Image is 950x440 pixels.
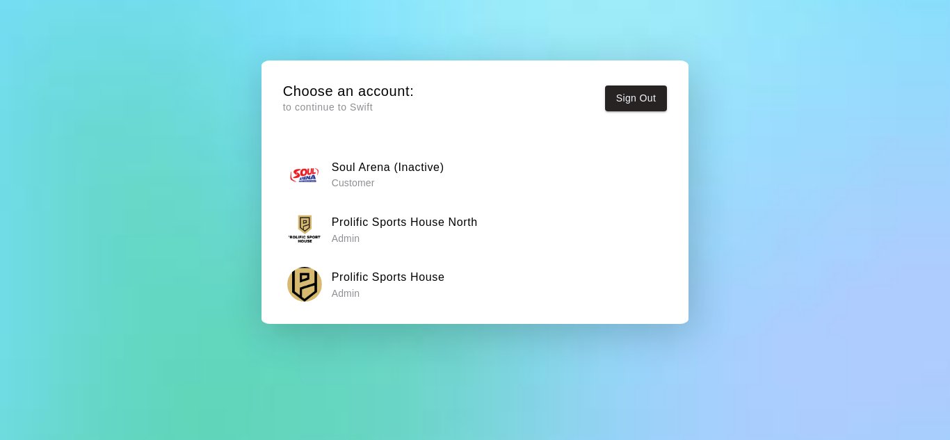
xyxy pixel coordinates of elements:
button: Sign Out [605,85,668,111]
p: Admin [332,286,445,300]
h6: Soul Arena (Inactive) [332,158,444,177]
h6: Prolific Sports House North [332,213,478,231]
h5: Choose an account: [283,82,414,101]
p: to continue to Swift [283,100,414,115]
button: Prolific Sports House NorthProlific Sports House North Admin [283,207,668,251]
p: Customer [332,176,444,190]
button: Soul ArenaSoul Arena (Inactive)Customer [283,152,668,196]
p: Admin [332,231,478,245]
img: Soul Arena [287,157,322,192]
h6: Prolific Sports House [332,268,445,286]
img: Prolific Sports House North [287,212,322,247]
img: Prolific Sports House [287,267,322,302]
button: Prolific Sports HouseProlific Sports House Admin [283,263,668,307]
